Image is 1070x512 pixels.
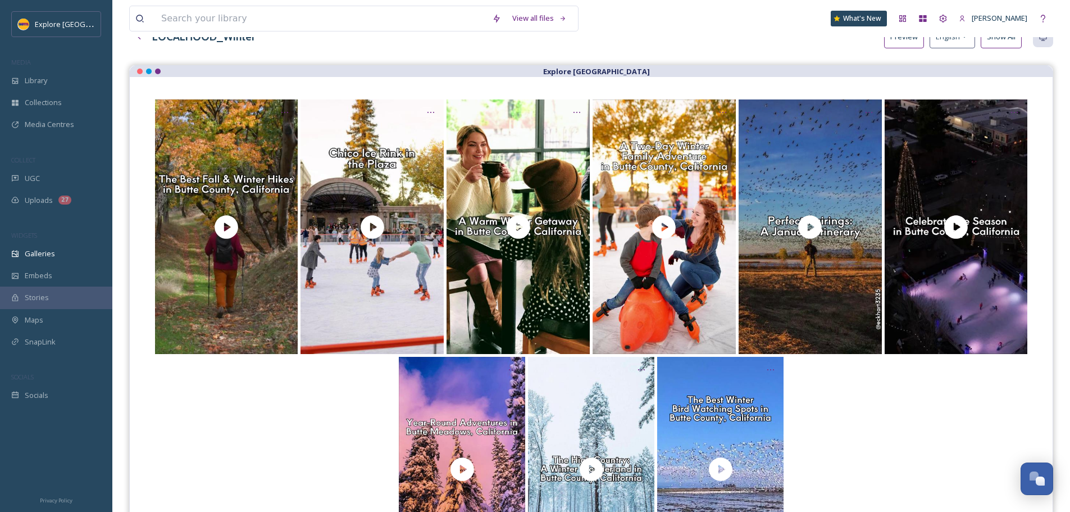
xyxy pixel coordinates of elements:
a: Opens media popup. Media description: While the hiking season in Butte County is a year-round act... [153,98,299,356]
a: View all files [507,7,572,29]
span: SOCIALS [11,373,34,381]
span: Maps [25,315,43,325]
span: Stories [25,292,49,303]
div: 27 [58,196,71,205]
span: UGC [25,173,40,184]
span: WIDGETS [11,231,37,239]
span: Explore [GEOGRAPHIC_DATA] [35,19,134,29]
a: Opens media popup. Media description: If you and your crew are the more adventurous type—or if yo... [591,98,737,356]
span: SnapLink [25,337,56,347]
span: Galleries [25,248,55,259]
span: Collections [25,97,62,108]
a: [PERSON_NAME] [953,7,1033,29]
span: Media Centres [25,119,74,130]
a: What's New [831,11,887,26]
a: Opens media popup. Media description: Chico Ice Rink in the Plaza is a seasonal outdoor rink in B... [299,98,445,356]
span: Library [25,75,47,86]
span: Embeds [25,270,52,281]
span: Privacy Policy [40,497,72,504]
span: Uploads [25,195,53,206]
a: Privacy Policy [40,493,72,506]
a: Opens media popup. Media description: Embrace the winter magic in Butte County, where the crisp a... [445,98,591,356]
span: MEDIA [11,58,31,66]
input: Search your library [156,6,486,31]
a: Opens media popup. Media description: Butte County exemplifies how seemingly contrasting characte... [737,98,883,356]
span: COLLECT [11,156,35,164]
button: Open Chat [1021,463,1053,495]
img: Butte%20County%20logo.png [18,19,29,30]
span: [PERSON_NAME] [972,13,1027,23]
strong: Explore [GEOGRAPHIC_DATA] [543,66,650,76]
a: Opens media popup. Media description: Lace up. Wrap up. Eat up. Come see how we winter in Butte C... [883,98,1029,356]
span: Socials [25,390,48,401]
